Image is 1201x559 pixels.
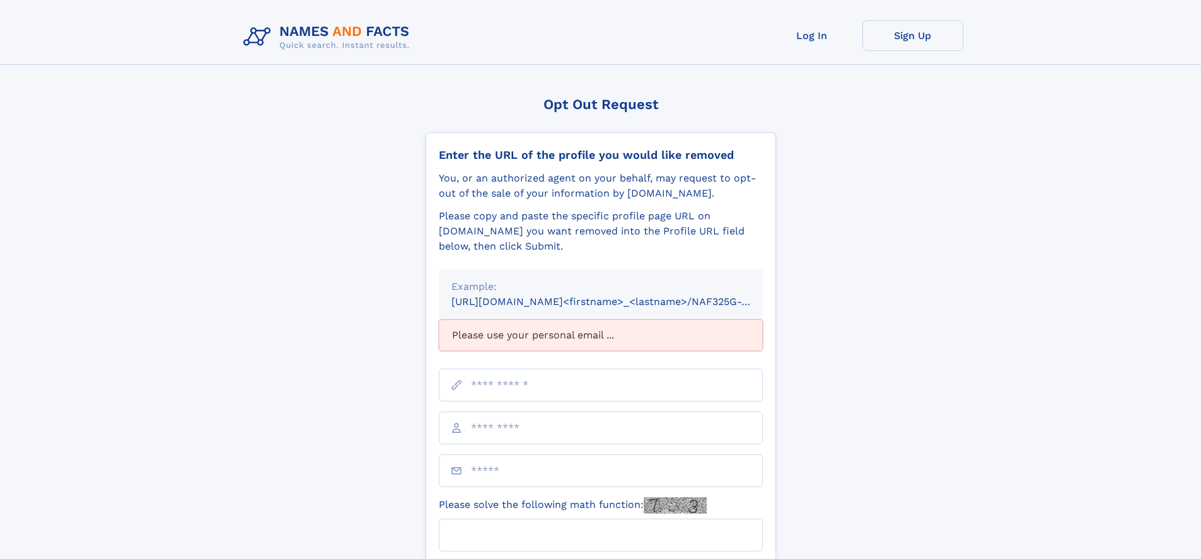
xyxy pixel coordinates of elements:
img: Logo Names and Facts [238,20,420,54]
small: [URL][DOMAIN_NAME]<firstname>_<lastname>/NAF325G-xxxxxxxx [451,296,787,308]
div: You, or an authorized agent on your behalf, may request to opt-out of the sale of your informatio... [439,171,763,201]
div: Please copy and paste the specific profile page URL on [DOMAIN_NAME] you want removed into the Pr... [439,209,763,254]
a: Log In [762,20,862,51]
div: Example: [451,279,750,294]
div: Opt Out Request [426,96,776,112]
label: Please solve the following math function: [439,497,707,514]
div: Enter the URL of the profile you would like removed [439,148,763,162]
a: Sign Up [862,20,963,51]
div: Please use your personal email ... [439,320,763,351]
